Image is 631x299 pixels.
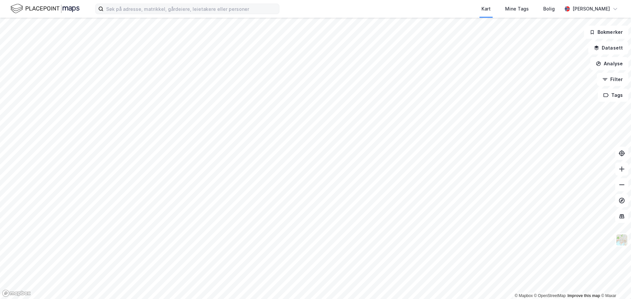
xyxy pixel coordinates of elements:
div: Bolig [543,5,555,13]
div: [PERSON_NAME] [573,5,610,13]
iframe: Chat Widget [598,267,631,299]
div: Kart [481,5,491,13]
input: Søk på adresse, matrikkel, gårdeiere, leietakere eller personer [104,4,279,14]
img: logo.f888ab2527a4732fd821a326f86c7f29.svg [11,3,80,14]
div: Mine Tags [505,5,529,13]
